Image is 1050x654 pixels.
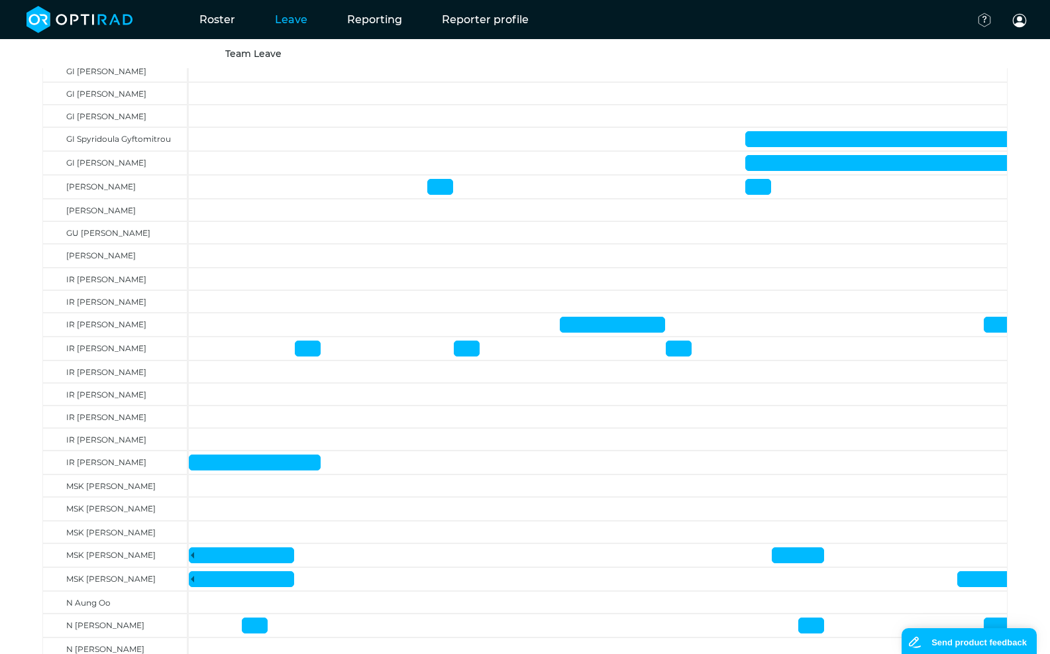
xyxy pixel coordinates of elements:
span: N [PERSON_NAME] [66,620,144,630]
span: IR [PERSON_NAME] [66,457,146,467]
span: IR [PERSON_NAME] [66,412,146,422]
span: IR [PERSON_NAME] [66,297,146,307]
span: GI [PERSON_NAME] [66,89,146,99]
span: MSK [PERSON_NAME] [66,550,156,560]
span: IR [PERSON_NAME] [66,367,146,377]
span: GI [PERSON_NAME] [66,111,146,121]
span: GI [PERSON_NAME] [66,66,146,76]
span: MSK [PERSON_NAME] [66,481,156,491]
span: GU [PERSON_NAME] [66,228,150,238]
span: IR [PERSON_NAME] [66,343,146,353]
span: N [PERSON_NAME] [66,644,144,654]
span: IR [PERSON_NAME] [66,319,146,329]
img: brand-opti-rad-logos-blue-and-white-d2f68631ba2948856bd03f2d395fb146ddc8fb01b4b6e9315ea85fa773367... [26,6,133,33]
span: MSK [PERSON_NAME] [66,527,156,537]
span: [PERSON_NAME] [66,250,136,260]
span: [PERSON_NAME] [66,182,136,191]
span: IR [PERSON_NAME] [66,274,146,284]
span: MSK [PERSON_NAME] [66,504,156,514]
span: GI Spyridoula Gyftomitrou [66,134,171,144]
span: IR [PERSON_NAME] [66,435,146,445]
span: N Aung Oo [66,598,111,608]
a: Team Leave [225,48,282,60]
span: GI [PERSON_NAME] [66,158,146,168]
span: [PERSON_NAME] [66,205,136,215]
span: IR [PERSON_NAME] [66,390,146,400]
span: MSK [PERSON_NAME] [66,574,156,584]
